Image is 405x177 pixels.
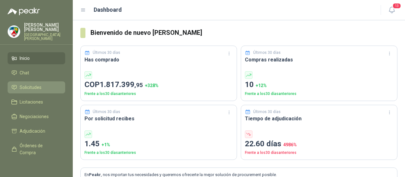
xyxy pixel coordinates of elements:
p: [PERSON_NAME] [PERSON_NAME] [24,23,65,32]
p: Últimos 30 días [253,109,281,115]
p: Últimos 30 días [93,109,120,115]
h3: Bienvenido de nuevo [PERSON_NAME] [90,28,398,38]
b: Peakr [89,172,101,177]
h1: Dashboard [94,5,122,14]
span: + 1 % [102,142,110,147]
span: Negociaciones [20,113,49,120]
img: Company Logo [8,26,20,38]
span: Adjudicación [20,128,45,135]
a: Chat [8,67,65,79]
a: Negociaciones [8,111,65,123]
p: 1.45 [84,138,233,150]
a: Licitaciones [8,96,65,108]
p: 10 [245,79,393,91]
span: ,95 [134,81,143,89]
a: Órdenes de Compra [8,140,65,159]
h3: Por solicitud recibes [84,115,233,123]
h3: Tiempo de adjudicación [245,115,393,123]
span: + 328 % [145,83,159,88]
p: Últimos 30 días [93,50,120,56]
span: Licitaciones [20,98,43,105]
p: Frente a los 30 días anteriores [84,91,233,97]
p: Frente a los 30 días anteriores [245,150,393,156]
span: Órdenes de Compra [20,142,59,156]
span: Inicio [20,55,30,62]
a: Inicio [8,52,65,64]
p: Frente a los 30 días anteriores [84,150,233,156]
p: COP [84,79,233,91]
span: 4986 % [283,142,297,147]
p: 22.60 días [245,138,393,150]
span: Chat [20,69,29,76]
a: Solicitudes [8,81,65,93]
span: 1.817.399 [100,80,143,89]
button: 13 [386,4,397,16]
span: + 12 % [256,83,267,88]
p: Frente a los 30 días anteriores [245,91,393,97]
span: Solicitudes [20,84,41,91]
p: [GEOGRAPHIC_DATA][PERSON_NAME] [24,33,65,41]
h3: Compras realizadas [245,56,393,64]
img: Logo peakr [8,8,40,15]
p: Últimos 30 días [253,50,281,56]
a: Adjudicación [8,125,65,137]
a: Remisiones [8,161,65,173]
h3: Has comprado [84,56,233,64]
span: 13 [392,3,401,9]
